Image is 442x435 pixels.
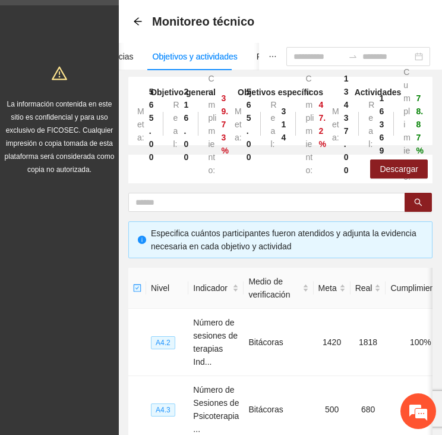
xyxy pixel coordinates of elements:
[370,159,428,179] button: Descargar
[259,43,286,70] button: ellipsis
[282,107,286,142] strong: 314
[314,309,351,376] td: 1420
[403,67,411,181] span: Cumplimiento:
[332,107,339,142] span: Meta:
[318,281,337,295] span: Meta
[173,100,179,149] span: Real:
[390,281,441,295] span: Cumplimiento
[319,100,326,149] strong: 47.2 %
[52,65,67,81] span: warning
[151,227,423,253] div: Especifica cuántos participantes fueron atendidos y adjunta la evidencia necesaria en cada objeti...
[379,93,384,155] strong: 16369
[151,336,175,349] span: A4.2
[208,74,216,175] span: Cumplimiento:
[150,87,216,97] strong: Objetivo general
[269,52,277,61] span: ellipsis
[137,107,144,142] span: Meta:
[244,268,313,309] th: Medio de verificación
[146,268,188,309] th: Nivel
[238,87,323,97] strong: Objetivos específicos
[348,52,358,61] span: to
[235,107,242,142] span: Meta:
[5,100,115,174] span: La información contenida en este sitio es confidencial y para uso exclusivo de FICOSEC. Cualquier...
[193,318,238,367] span: Número de sesiones de terapias Ind...
[248,275,299,301] span: Medio de verificación
[177,342,216,358] em: Enviar
[62,61,200,76] div: Dejar un mensaje
[222,93,229,155] strong: 39.73 %
[149,87,154,162] strong: 565.00
[244,309,313,376] td: Bitácoras
[355,281,372,295] span: Real
[351,268,386,309] th: Real
[380,162,418,176] span: Descargar
[405,193,432,212] button: search
[351,309,386,376] td: 1818
[414,198,422,208] span: search
[348,52,358,61] span: swap-right
[193,385,239,434] span: Número de Sesiones de Psicoterapia ...
[344,74,349,175] strong: 13437.00
[133,17,143,26] span: arrow-left
[416,93,424,155] strong: 78.87 %
[133,17,143,27] div: Back
[184,87,189,162] strong: 216.00
[355,87,402,97] strong: Actividades
[151,403,175,417] span: A4.3
[188,268,244,309] th: Indicador
[305,74,314,175] span: Cumplimiento:
[152,12,254,31] span: Monitoreo técnico
[153,50,238,63] div: Objetivos y actividades
[133,284,141,292] span: check-square
[257,50,305,63] div: Participantes
[270,100,276,149] span: Real:
[195,6,223,35] div: Minimizar ventana de chat en vivo
[193,281,230,295] span: Indicador
[23,146,210,267] span: Estamos sin conexión. Déjenos un mensaje.
[138,236,146,244] span: info-circle
[247,87,251,162] strong: 565.00
[368,100,374,149] span: Real:
[314,268,351,309] th: Meta
[6,300,226,342] textarea: Escriba su mensaje aquí y haga clic en “Enviar”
